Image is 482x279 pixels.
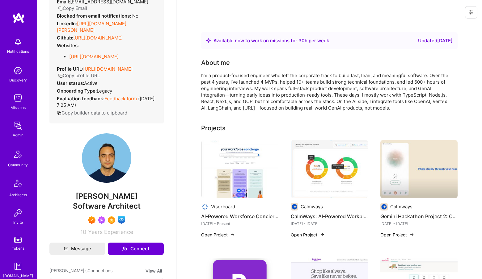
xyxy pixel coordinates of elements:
h4: Gemini Hackathon Project 2: CalmWays B2C Mental Health App [380,212,458,220]
img: Community [11,147,25,162]
button: View All [144,267,164,274]
div: Calmways [301,203,323,210]
button: Message [49,243,105,255]
strong: Blocked from email notifications: [57,13,132,19]
button: Open Project [291,231,325,238]
span: Software Architect [73,202,141,210]
div: Admin [13,132,23,138]
button: Copy builder data to clipboard [57,110,127,116]
img: Architects [11,177,25,192]
img: Front-end guild [118,216,125,224]
img: guide book [12,260,24,273]
img: arrow-right [320,232,325,237]
i: icon Copy [58,73,63,78]
i: icon Copy [57,111,61,115]
img: Company logo [291,203,298,210]
div: Invite [13,219,23,226]
button: Copy Email [58,5,87,11]
div: ( [DATE] 7:25 AM ) [57,95,156,108]
div: Discovery [9,77,27,83]
button: Open Project [380,231,414,238]
strong: LinkedIn: [57,21,77,27]
span: 30 [298,38,305,44]
span: [PERSON_NAME] [49,192,164,201]
div: Updated [DATE] [418,37,453,44]
h4: AI-Powered Workforce Concierge Development [201,212,278,220]
img: discovery [12,65,24,77]
div: No [57,13,138,19]
div: Missions [11,104,26,111]
img: AI-Powered Workforce Concierge Development [201,140,278,198]
div: [DATE] - Present [201,220,278,227]
img: admin teamwork [12,119,24,132]
div: Available now to work on missions for h per week . [214,37,330,44]
img: Availability [206,38,211,43]
div: Architects [9,192,27,198]
img: Invite [12,207,24,219]
span: Active [84,80,98,86]
img: User Avatar [82,133,131,183]
div: I’m a product-focused engineer who left the corporate track to build fast, lean, and meaningful s... [201,72,448,111]
img: arrow-right [230,232,235,237]
span: [PERSON_NAME]'s Connections [49,267,112,274]
div: Visorboard [211,203,235,210]
button: Copy profile URL [58,72,100,79]
strong: Onboarding Type: [57,88,97,94]
strong: Websites: [57,43,79,48]
a: Feedback form [104,96,137,102]
a: [URL][DOMAIN_NAME] [69,54,119,60]
i: icon Copy [58,6,63,11]
div: [DOMAIN_NAME] [3,273,33,279]
span: legacy [97,88,112,94]
div: [DATE] - [DATE] [380,220,458,227]
div: About me [201,58,230,67]
img: logo [12,12,25,23]
strong: User status: [57,80,84,86]
img: Gemini Hackathon Project 2: CalmWays B2C Mental Health App [380,140,458,198]
div: Calmways [390,203,412,210]
strong: Github: [57,35,73,41]
img: tokens [14,237,22,243]
a: [URL][DOMAIN_NAME] [73,35,123,41]
img: Exceptional A.Teamer [88,216,95,224]
i: icon Connect [122,246,128,252]
div: Community [8,162,28,168]
span: Years Experience [88,229,133,235]
div: Tokens [12,245,24,252]
img: Company logo [380,203,388,210]
img: CalmWays: AI-Powered Workplace Mental Health Platform [291,140,368,198]
div: Projects [201,123,226,133]
button: Connect [108,243,164,255]
strong: Evaluation feedback: [57,96,104,102]
button: Open Project [201,231,235,238]
a: [URL][DOMAIN_NAME] [83,66,133,72]
div: [DATE] - [DATE] [291,220,368,227]
img: teamwork [12,92,24,104]
i: icon Mail [64,247,68,251]
img: bell [12,36,24,48]
a: [URL][DOMAIN_NAME][PERSON_NAME] [57,21,126,33]
div: Notifications [7,48,29,55]
img: Been on Mission [98,216,105,224]
img: SelectionTeam [108,216,115,224]
strong: Profile URL: [57,66,83,72]
img: Company logo [201,203,209,210]
h4: CalmWays: AI-Powered Workplace Mental Health Platform [291,212,368,220]
span: 10 [80,229,86,235]
img: arrow-right [409,232,414,237]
